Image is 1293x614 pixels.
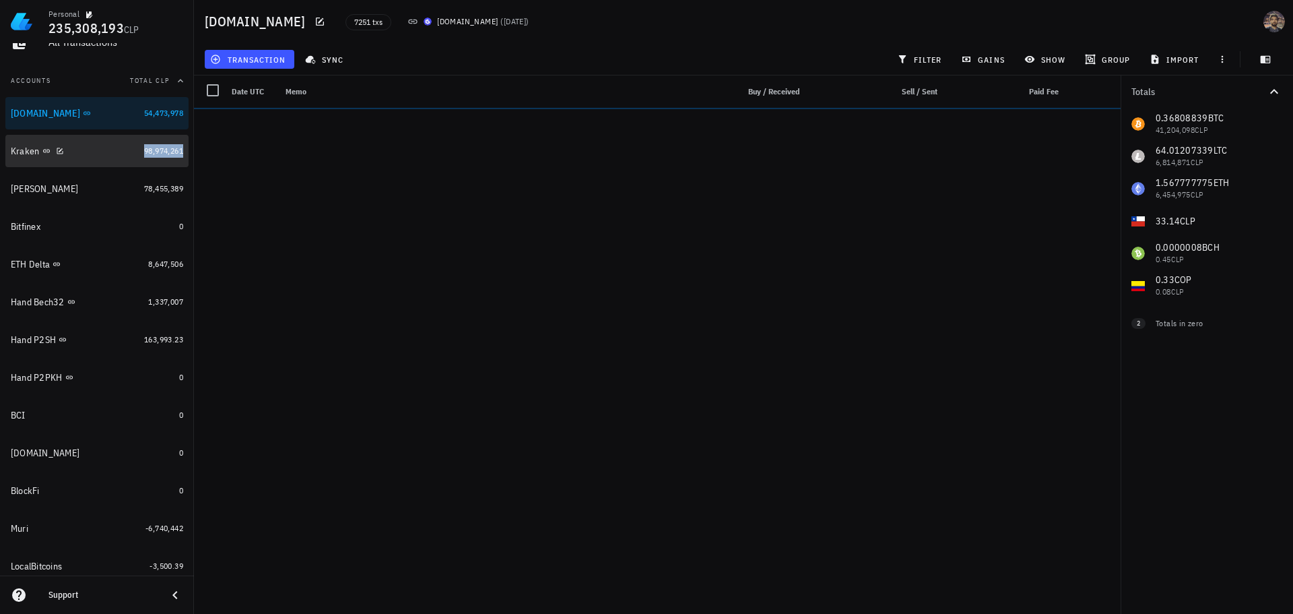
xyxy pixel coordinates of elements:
[145,523,183,533] span: -6,740,442
[719,75,805,108] div: Buy / Received
[280,75,719,108] div: Memo
[5,97,189,129] a: [DOMAIN_NAME] 54,473,978
[213,54,286,65] span: transaction
[5,550,189,582] a: LocalBitcoins -3,500.39
[226,75,280,108] div: Date UTC
[5,248,189,280] a: ETH Delta 8,647,506
[11,523,28,534] div: Muri
[5,286,189,318] a: Hand Bech32 1,337,007
[11,108,80,119] div: [DOMAIN_NAME]
[144,108,183,118] span: 54,473,978
[5,361,189,394] a: Hand P2PKH 0
[1018,50,1073,69] button: show
[1152,54,1199,65] span: import
[956,50,1013,69] button: gains
[1079,50,1138,69] button: group
[179,448,183,458] span: 0
[11,183,78,195] div: [PERSON_NAME]
[11,334,56,346] div: Hand P2SH
[11,410,26,421] div: BCI
[300,50,352,69] button: sync
[964,54,1004,65] span: gains
[124,24,139,36] span: CLP
[148,259,183,269] span: 8,647,506
[11,372,63,383] div: Hand P2PKH
[1029,86,1059,96] span: Paid Fee
[11,485,40,497] div: BlockFi
[967,75,1064,108] div: Paid Fee
[437,15,498,28] div: [DOMAIN_NAME]
[900,54,942,65] span: filter
[5,437,189,469] a: [DOMAIN_NAME] 0
[130,76,170,85] span: Total CLP
[902,86,937,96] span: Sell / Sent
[891,50,950,69] button: filter
[5,173,189,205] a: [PERSON_NAME] 78,455,389
[11,146,40,157] div: Kraken
[11,297,65,308] div: Hand Bech32
[48,590,156,601] div: Support
[179,221,183,231] span: 0
[144,334,183,344] span: 163,993.23
[144,146,183,156] span: 98,974,261
[1131,87,1266,96] div: Totals
[150,561,183,571] span: -3,500.39
[5,210,189,243] a: Bitfinex 0
[1156,317,1255,330] div: Totals in zero
[1027,54,1065,65] span: show
[748,86,800,96] span: Buy / Received
[500,15,529,28] span: ( )
[5,324,189,356] a: Hand P2SH 163,993.23
[286,86,306,96] span: Memo
[5,27,189,59] a: All Transactions
[232,86,264,96] span: Date UTC
[504,16,526,26] span: [DATE]
[857,75,943,108] div: Sell / Sent
[205,50,294,69] button: transaction
[179,485,183,495] span: 0
[1144,50,1207,69] button: import
[48,19,124,37] span: 235,308,193
[1137,318,1140,329] span: 2
[11,561,62,572] div: LocalBitcoins
[179,410,183,420] span: 0
[205,11,310,32] h1: [DOMAIN_NAME]
[11,259,50,270] div: ETH Delta
[5,399,189,431] a: BCI 0
[1088,54,1130,65] span: group
[11,221,40,233] div: Bitfinex
[148,297,183,307] span: 1,337,007
[5,512,189,545] a: Muri -6,740,442
[5,474,189,507] a: BlockFi 0
[11,11,32,32] img: LedgiFi
[144,183,183,193] span: 78,455,389
[5,65,189,97] button: AccountsTotal CLP
[1121,75,1293,108] button: Totals
[179,372,183,382] span: 0
[1263,11,1285,32] div: avatar
[354,15,383,30] span: 7251 txs
[5,135,189,167] a: Kraken 98,974,261
[424,18,432,26] img: BudaPuntoCom
[308,54,343,65] span: sync
[48,9,79,20] div: Personal
[11,448,79,459] div: [DOMAIN_NAME]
